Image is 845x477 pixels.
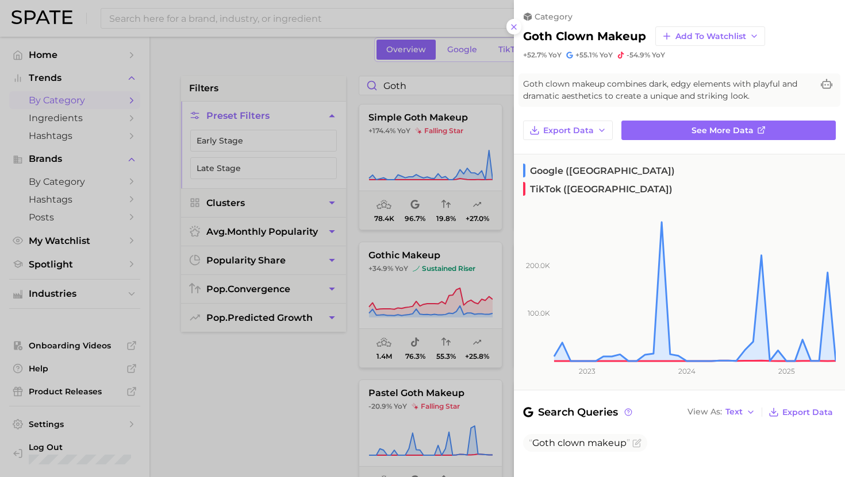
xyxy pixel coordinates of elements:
[687,409,722,415] span: View As
[621,121,836,140] a: See more data
[685,405,758,420] button: View AsText
[725,409,743,415] span: Text
[575,51,598,59] span: +55.1%
[523,404,634,420] span: Search Queries
[535,11,573,22] span: category
[523,29,646,43] h2: goth clown makeup
[523,78,813,102] span: Goth clown makeup combines dark, edgy elements with playful and dramatic aesthetics to create a u...
[600,51,613,60] span: YoY
[532,437,555,448] span: Goth
[778,367,795,375] tspan: 2025
[627,51,650,59] span: -54.9%
[523,121,613,140] button: Export Data
[548,51,562,60] span: YoY
[632,439,642,448] button: Flag as miscategorized or irrelevant
[655,26,765,46] button: Add to Watchlist
[652,51,665,60] span: YoY
[692,126,754,135] span: See more data
[675,32,746,41] span: Add to Watchlist
[523,182,673,196] span: TikTok ([GEOGRAPHIC_DATA])
[543,126,594,135] span: Export Data
[782,408,833,417] span: Export Data
[523,51,547,59] span: +52.7%
[523,164,675,177] span: Google ([GEOGRAPHIC_DATA])
[587,437,627,448] span: makeup
[766,404,836,420] button: Export Data
[678,367,696,375] tspan: 2024
[558,437,585,448] span: clown
[579,367,596,375] tspan: 2023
